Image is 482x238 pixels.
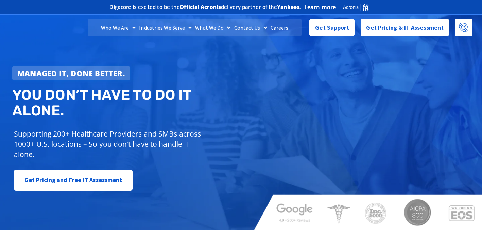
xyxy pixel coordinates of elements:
[12,66,130,80] a: Managed IT, done better.
[361,19,449,36] a: Get Pricing & IT Assessment
[17,68,125,78] strong: Managed IT, done better.
[309,19,355,36] a: Get Support
[14,129,204,159] p: Supporting 200+ Healthcare Providers and SMBs across 1000+ U.S. locations – So you don’t have to ...
[269,19,290,36] a: Careers
[137,19,193,36] a: Industries We Serve
[10,18,55,37] img: DigaCore Technology Consulting
[88,19,302,36] nav: Menu
[193,19,232,36] a: What We Do
[24,173,122,187] span: Get Pricing and Free IT Assessment
[304,4,336,11] a: Learn more
[180,3,221,10] b: Official Acronis
[109,4,301,10] h2: Digacore is excited to be the delivery partner of the
[233,19,269,36] a: Contact Us
[12,87,246,118] h2: You don’t have to do IT alone.
[14,170,133,191] a: Get Pricing and Free IT Assessment
[99,19,137,36] a: Who We Are
[315,21,349,34] span: Get Support
[366,21,444,34] span: Get Pricing & IT Assessment
[277,3,301,10] b: Yankees.
[343,3,369,11] img: Acronis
